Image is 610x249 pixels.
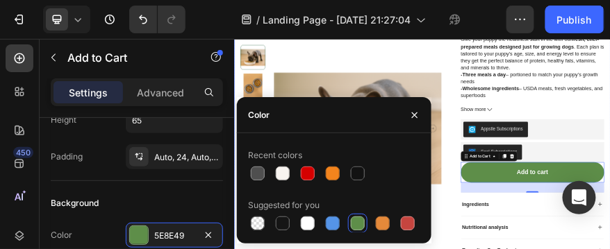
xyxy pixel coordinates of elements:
p: Settings [69,85,108,100]
div: Publish [557,12,592,27]
span: / [256,12,260,27]
div: Padding [51,151,83,163]
div: Undo/Redo [129,6,186,33]
div: 450 [13,147,33,158]
span: Show more [502,150,559,164]
button: Publish [545,6,604,33]
button: Carousel Back Arrow [99,191,116,207]
div: 5E8E49 [154,230,195,242]
div: Suggested for you [248,199,320,212]
div: Background [51,197,99,209]
p: Advanced [137,85,184,100]
p: Add to Cart [67,49,186,66]
div: Color [51,229,72,241]
strong: -Three meals a day [502,74,602,86]
input: Auto [126,108,222,132]
div: Height [51,114,76,126]
div: Auto, 24, Auto, 24 [154,151,220,164]
img: AppstleSubscriptions.png [519,193,536,209]
button: Carousel Next Arrow [431,191,448,207]
div: Open Intercom Messenger [563,181,596,214]
div: Recent colors [248,149,302,162]
div: Color [248,109,270,121]
span: Landing Page - [DATE] 21:27:04 [263,12,411,27]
